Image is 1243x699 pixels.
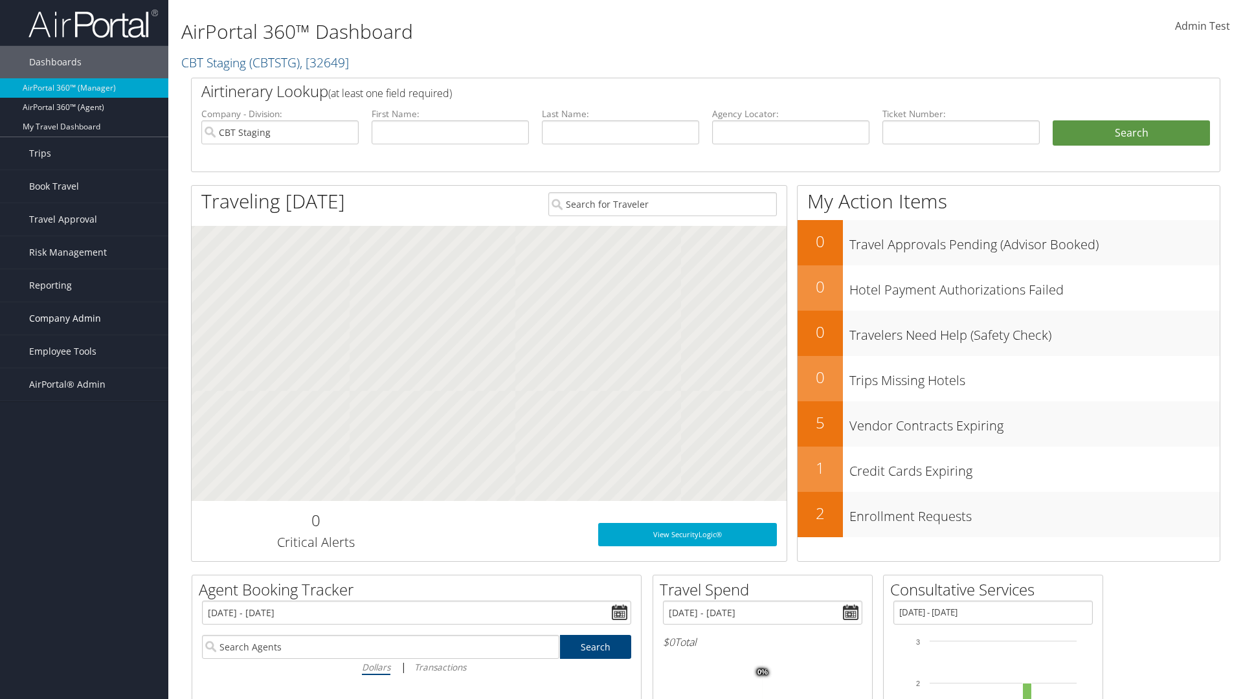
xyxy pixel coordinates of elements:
a: 0Hotel Payment Authorizations Failed [798,265,1220,311]
img: airportal-logo.png [28,8,158,39]
h3: Credit Cards Expiring [849,456,1220,480]
tspan: 3 [916,638,920,646]
tspan: 2 [916,680,920,687]
h2: Agent Booking Tracker [199,579,641,601]
span: Reporting [29,269,72,302]
h2: 0 [798,321,843,343]
label: Ticket Number: [882,107,1040,120]
div: | [202,659,631,675]
tspan: 0% [757,669,768,676]
span: , [ 32649 ] [300,54,349,71]
h6: Total [663,635,862,649]
h2: 0 [201,509,430,531]
span: AirPortal® Admin [29,368,106,401]
h2: 5 [798,412,843,434]
span: Travel Approval [29,203,97,236]
h1: Traveling [DATE] [201,188,345,215]
a: 1Credit Cards Expiring [798,447,1220,492]
h2: Airtinerary Lookup [201,80,1125,102]
h3: Enrollment Requests [849,501,1220,526]
a: 2Enrollment Requests [798,492,1220,537]
h2: 0 [798,230,843,252]
input: Search for Traveler [548,192,777,216]
a: 0Travelers Need Help (Safety Check) [798,311,1220,356]
span: Company Admin [29,302,101,335]
span: ( CBTSTG ) [249,54,300,71]
a: CBT Staging [181,54,349,71]
h3: Critical Alerts [201,533,430,551]
h3: Hotel Payment Authorizations Failed [849,274,1220,299]
a: Admin Test [1175,6,1230,47]
i: Transactions [414,661,466,673]
a: 0Trips Missing Hotels [798,356,1220,401]
i: Dollars [362,661,390,673]
label: First Name: [372,107,529,120]
label: Last Name: [542,107,699,120]
span: (at least one field required) [328,86,452,100]
h2: 2 [798,502,843,524]
h1: My Action Items [798,188,1220,215]
a: View SecurityLogic® [598,523,777,546]
h3: Vendor Contracts Expiring [849,410,1220,435]
a: Search [560,635,632,659]
label: Agency Locator: [712,107,869,120]
span: $0 [663,635,675,649]
h1: AirPortal 360™ Dashboard [181,18,880,45]
h3: Travelers Need Help (Safety Check) [849,320,1220,344]
h3: Trips Missing Hotels [849,365,1220,390]
h2: Consultative Services [890,579,1103,601]
span: Book Travel [29,170,79,203]
h3: Travel Approvals Pending (Advisor Booked) [849,229,1220,254]
span: Trips [29,137,51,170]
button: Search [1053,120,1210,146]
span: Admin Test [1175,19,1230,33]
label: Company - Division: [201,107,359,120]
h2: 0 [798,366,843,388]
h2: 0 [798,276,843,298]
span: Employee Tools [29,335,96,368]
span: Dashboards [29,46,82,78]
a: 5Vendor Contracts Expiring [798,401,1220,447]
h2: Travel Spend [660,579,872,601]
h2: 1 [798,457,843,479]
span: Risk Management [29,236,107,269]
a: 0Travel Approvals Pending (Advisor Booked) [798,220,1220,265]
input: Search Agents [202,635,559,659]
